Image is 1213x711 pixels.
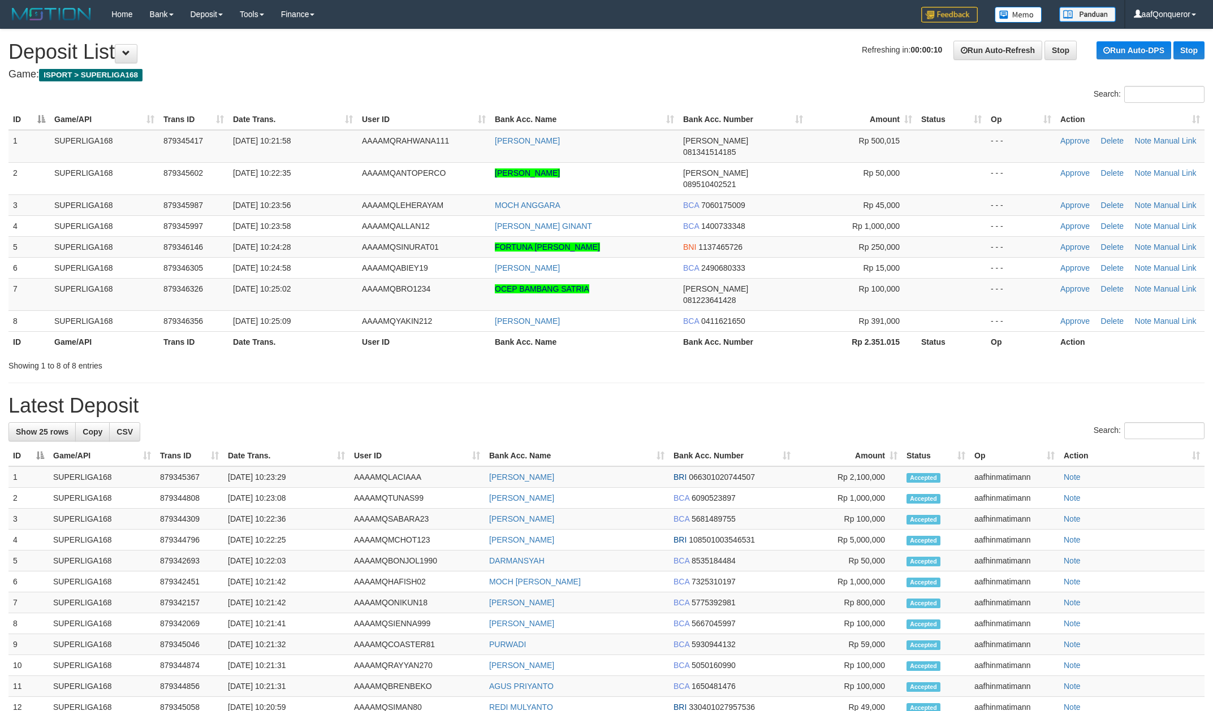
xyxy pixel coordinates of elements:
[1101,284,1124,293] a: Delete
[8,109,50,130] th: ID: activate to sort column descending
[1059,445,1205,466] th: Action: activate to sort column ascending
[8,530,49,550] td: 4
[674,472,687,482] span: BRI
[156,592,223,613] td: 879342157
[223,445,349,466] th: Date Trans.: activate to sort column ascending
[917,331,986,352] th: Status
[986,162,1056,194] td: - - -
[674,661,689,670] span: BCA
[1135,222,1152,231] a: Note
[8,592,49,613] td: 7
[1154,263,1197,272] a: Manual Link
[163,263,203,272] span: 879346305
[495,136,560,145] a: [PERSON_NAME]
[228,331,357,352] th: Date Trans.
[8,41,1205,63] h1: Deposit List
[1135,317,1152,326] a: Note
[859,317,900,326] span: Rp 391,000
[8,550,49,571] td: 5
[233,317,291,326] span: [DATE] 10:25:09
[233,168,291,177] span: [DATE] 10:22:35
[683,222,699,231] span: BCA
[8,676,49,697] td: 11
[156,530,223,550] td: 879344796
[223,634,349,655] td: [DATE] 10:21:32
[223,613,349,634] td: [DATE] 10:21:41
[683,263,699,272] span: BCA
[8,162,50,194] td: 2
[917,109,986,130] th: Status: activate to sort column ascending
[1064,682,1081,691] a: Note
[49,571,156,592] td: SUPERLIGA168
[163,284,203,293] span: 879346326
[859,136,900,145] span: Rp 500,015
[349,445,485,466] th: User ID: activate to sort column ascending
[8,331,50,352] th: ID
[1064,493,1081,502] a: Note
[8,6,94,23] img: MOTION_logo.png
[1154,136,1197,145] a: Manual Link
[795,466,902,488] td: Rp 2,100,000
[1064,535,1081,544] a: Note
[362,168,446,177] span: AAAAMQANTOPERCO
[795,488,902,509] td: Rp 1,000,000
[489,493,554,502] a: [PERSON_NAME]
[50,215,159,236] td: SUPERLIGA168
[1154,222,1197,231] a: Manual Link
[859,242,900,252] span: Rp 250,000
[8,488,49,509] td: 2
[1060,222,1090,231] a: Approve
[683,242,696,252] span: BNI
[49,509,156,530] td: SUPERLIGA168
[1094,86,1205,103] label: Search:
[1060,201,1090,210] a: Approve
[674,493,689,502] span: BCA
[970,550,1059,571] td: aafhinmatimann
[1124,422,1205,439] input: Search:
[701,263,745,272] span: Copy 2490680333 to clipboard
[698,242,743,252] span: Copy 1137465726 to clipboard
[1094,422,1205,439] label: Search:
[674,598,689,607] span: BCA
[362,284,430,293] span: AAAAMQBRO1234
[1135,284,1152,293] a: Note
[49,613,156,634] td: SUPERLIGA168
[349,530,485,550] td: AAAAMQMCHOT123
[223,592,349,613] td: [DATE] 10:21:42
[986,278,1056,310] td: - - -
[489,598,554,607] a: [PERSON_NAME]
[362,201,443,210] span: AAAAMQLEHERAYAM
[1154,284,1197,293] a: Manual Link
[495,317,560,326] a: [PERSON_NAME]
[495,222,592,231] a: [PERSON_NAME] GINANT
[1064,556,1081,565] a: Note
[156,634,223,655] td: 879345046
[163,222,203,231] span: 879345997
[163,242,203,252] span: 879346146
[50,331,159,352] th: Game/API
[223,655,349,676] td: [DATE] 10:21:31
[8,509,49,530] td: 3
[1060,263,1090,272] a: Approve
[674,619,689,628] span: BCA
[156,571,223,592] td: 879342451
[156,488,223,509] td: 879344808
[489,640,526,649] a: PURWADI
[8,355,497,371] div: Showing 1 to 8 of 8 entries
[495,168,560,177] a: [PERSON_NAME]
[692,598,736,607] span: Copy 5775392981 to clipboard
[683,296,736,305] span: Copy 081223641428 to clipboard
[1173,41,1205,59] a: Stop
[795,445,902,466] th: Amount: activate to sort column ascending
[8,278,50,310] td: 7
[349,592,485,613] td: AAAAMQONIKUN18
[50,257,159,278] td: SUPERLIGA168
[49,655,156,676] td: SUPERLIGA168
[50,162,159,194] td: SUPERLIGA168
[863,263,900,272] span: Rp 15,000
[970,571,1059,592] td: aafhinmatimann
[1101,242,1124,252] a: Delete
[362,136,449,145] span: AAAAMQRAHWANA111
[75,422,110,441] a: Copy
[489,535,554,544] a: [PERSON_NAME]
